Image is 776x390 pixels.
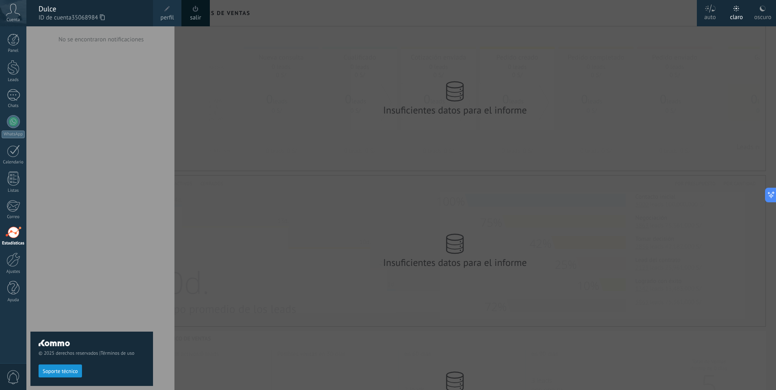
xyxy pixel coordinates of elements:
div: WhatsApp [2,131,25,138]
div: claro [730,5,743,26]
span: ID de cuenta [39,13,145,22]
div: Ajustes [2,269,25,274]
div: Estadísticas [2,241,25,246]
div: oscuro [754,5,771,26]
div: Chats [2,103,25,109]
div: Dulce [39,4,145,13]
span: 35068984 [71,13,105,22]
div: Listas [2,188,25,193]
span: perfil [160,13,174,22]
span: Cuenta [6,17,20,23]
div: Panel [2,48,25,54]
div: auto [704,5,716,26]
span: © 2025 derechos reservados | [39,350,145,356]
a: Soporte técnico [39,368,82,374]
a: salir [190,13,201,22]
div: Ayuda [2,298,25,303]
button: Soporte técnico [39,364,82,377]
a: Términos de uso [101,350,134,356]
div: Correo [2,214,25,220]
div: Leads [2,77,25,83]
div: Calendario [2,160,25,165]
span: Soporte técnico [43,369,78,374]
